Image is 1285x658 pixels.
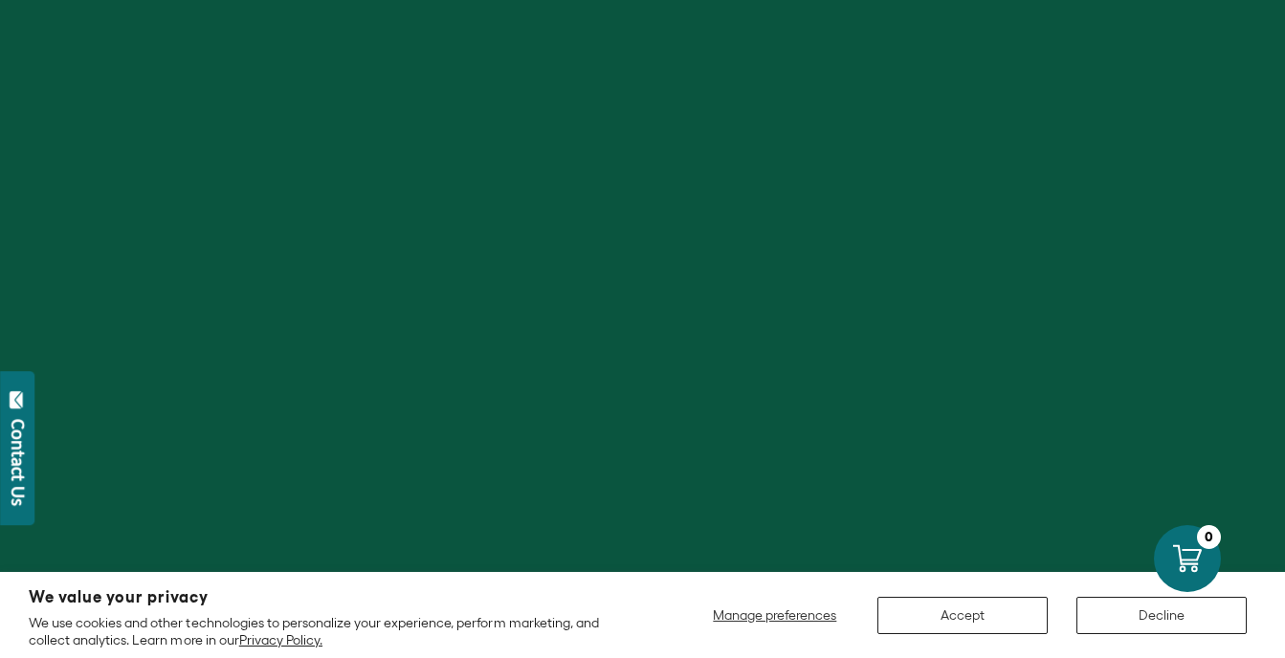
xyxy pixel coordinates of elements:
[1197,525,1221,549] div: 0
[713,607,836,623] span: Manage preferences
[239,632,322,647] a: Privacy Policy.
[877,597,1048,634] button: Accept
[701,597,849,634] button: Manage preferences
[29,614,640,648] p: We use cookies and other technologies to personalize your experience, perform marketing, and coll...
[1076,597,1247,634] button: Decline
[9,419,28,506] div: Contact Us
[29,589,640,605] h2: We value your privacy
